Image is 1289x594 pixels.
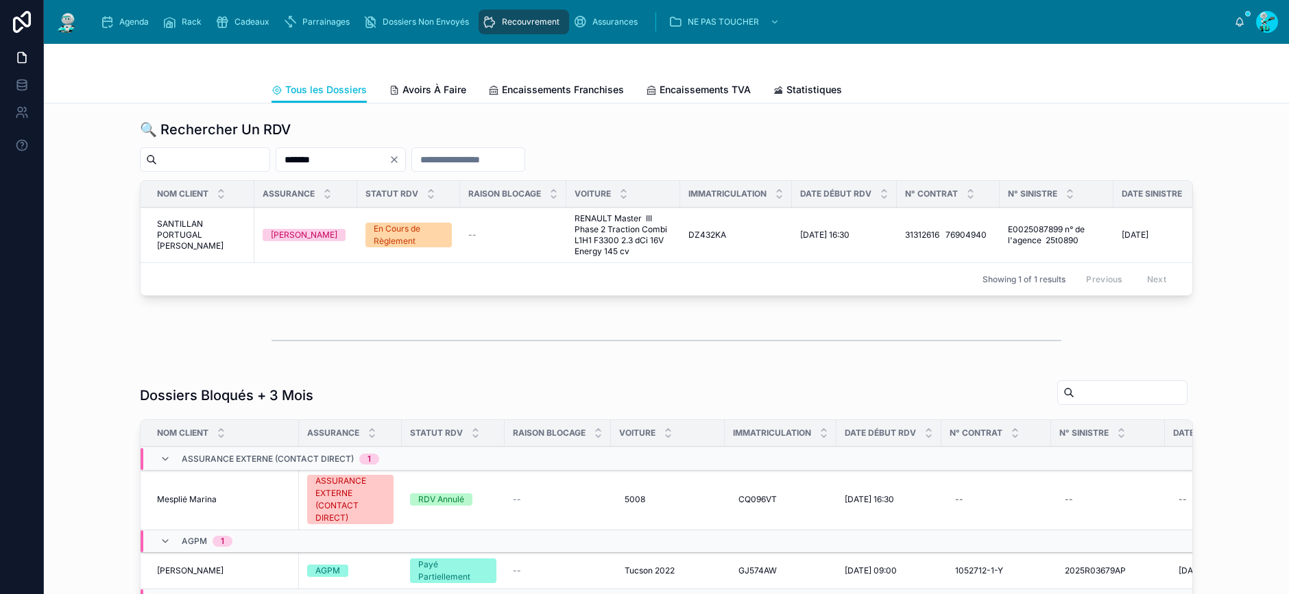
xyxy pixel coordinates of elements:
a: [DATE] 09:00 [845,565,933,576]
div: [PERSON_NAME] [271,229,337,241]
span: Encaissements Franchises [502,83,624,97]
span: Parrainages [302,16,350,27]
span: Immatriculation [733,428,811,438]
span: 5008 [625,494,645,505]
span: Voiture [619,428,655,438]
h1: 🔍 Rechercher Un RDV [140,120,291,139]
a: AGPM [307,565,394,577]
a: RENAULT Master III Phase 2 Traction Combi L1H1 F3300 2.3 dCi 16V Energy 145 cv [575,213,672,257]
a: SANTILLAN PORTUGAL [PERSON_NAME] [157,219,246,251]
a: NE PAS TOUCHER [664,10,786,34]
a: -- [468,230,558,240]
span: Rack [182,16,202,27]
a: [PERSON_NAME] [157,565,291,576]
div: 1 [368,454,371,465]
a: Payé Partiellement [410,558,496,583]
span: [DATE] [1179,565,1205,576]
span: CQ096VT [738,494,777,505]
span: DZ432KA [688,230,726,240]
span: N° Contrat [950,428,1002,438]
span: [DATE] 16:30 [800,230,850,240]
span: Encaissements TVA [660,83,751,97]
span: -- [468,230,477,240]
div: -- [1065,494,1073,505]
a: 31312616 76904940 [905,230,991,240]
a: -- [513,565,603,576]
span: Assurance [263,188,315,199]
a: Avoirs À Faire [389,77,466,105]
span: Statistiques [786,83,842,97]
div: -- [955,494,963,505]
div: ASSURANCE EXTERNE (CONTACT DIRECT) [315,475,385,524]
a: ASSURANCE EXTERNE (CONTACT DIRECT) [307,475,394,524]
div: Payé Partiellement [418,558,488,583]
span: Recouvrement [502,16,559,27]
span: Immatriculation [688,188,767,199]
a: Rack [158,10,211,34]
span: [DATE] [1122,230,1148,240]
a: CQ096VT [733,488,828,510]
span: Tucson 2022 [625,565,675,576]
span: Date Début RDV [845,428,916,438]
span: Avoirs À Faire [402,83,466,97]
span: Date Début RDV [800,188,871,199]
a: GJ574AW [733,560,828,582]
span: Statut RDV [410,428,463,438]
a: DZ432KA [688,230,784,240]
a: [DATE] [1173,560,1260,582]
span: Agenda [119,16,149,27]
span: Dossiers Non Envoyés [383,16,469,27]
div: En Cours de Règlement [374,223,444,247]
span: -- [513,494,521,505]
span: Assurances [592,16,638,27]
span: Date Sinistre [1122,188,1182,199]
div: -- [1179,494,1187,505]
a: Tucson 2022 [619,560,716,582]
span: -- [513,565,521,576]
span: Nom Client [157,188,208,199]
a: [DATE] 16:30 [845,494,933,505]
div: RDV Annulé [418,493,464,506]
span: 31312616 76904940 [905,230,987,240]
a: Assurances [569,10,647,34]
span: NE PAS TOUCHER [688,16,759,27]
span: Assurance [307,428,359,438]
a: -- [950,488,1043,510]
div: 1 [221,536,224,547]
a: Encaissements TVA [646,77,751,105]
a: -- [513,494,603,505]
span: Showing 1 of 1 results [983,274,1065,285]
a: Dossiers Non Envoyés [359,10,479,34]
span: ASSURANCE EXTERNE (CONTACT DIRECT) [182,454,354,465]
a: Statistiques [773,77,842,105]
a: Mesplié Marina [157,494,291,505]
div: AGPM [315,565,340,577]
span: Cadeaux [234,16,269,27]
a: 2025R03679AP [1059,560,1157,582]
a: RDV Annulé [410,493,496,506]
span: [PERSON_NAME] [157,565,224,576]
a: En Cours de Règlement [365,223,452,247]
span: N° Contrat [905,188,958,199]
span: 1052712-1-Y [955,565,1003,576]
span: Raison Blocage [468,188,541,199]
a: E0025087899 n° de l'agence 25t0890 [1008,224,1105,246]
a: 1052712-1-Y [950,560,1043,582]
a: Encaissements Franchises [488,77,624,105]
span: [DATE] 09:00 [845,565,897,576]
a: Agenda [96,10,158,34]
a: -- [1059,488,1157,510]
span: [DATE] 16:30 [845,494,894,505]
a: [DATE] [1122,230,1208,240]
h1: Dossiers Bloqués + 3 Mois [140,386,313,405]
img: App logo [55,11,80,33]
span: Nom Client [157,428,208,438]
span: Statut RDV [365,188,418,199]
a: -- [1173,488,1260,510]
div: scrollable content [91,7,1234,37]
a: [DATE] 16:30 [800,230,889,240]
a: Tous les Dossiers [272,77,367,103]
